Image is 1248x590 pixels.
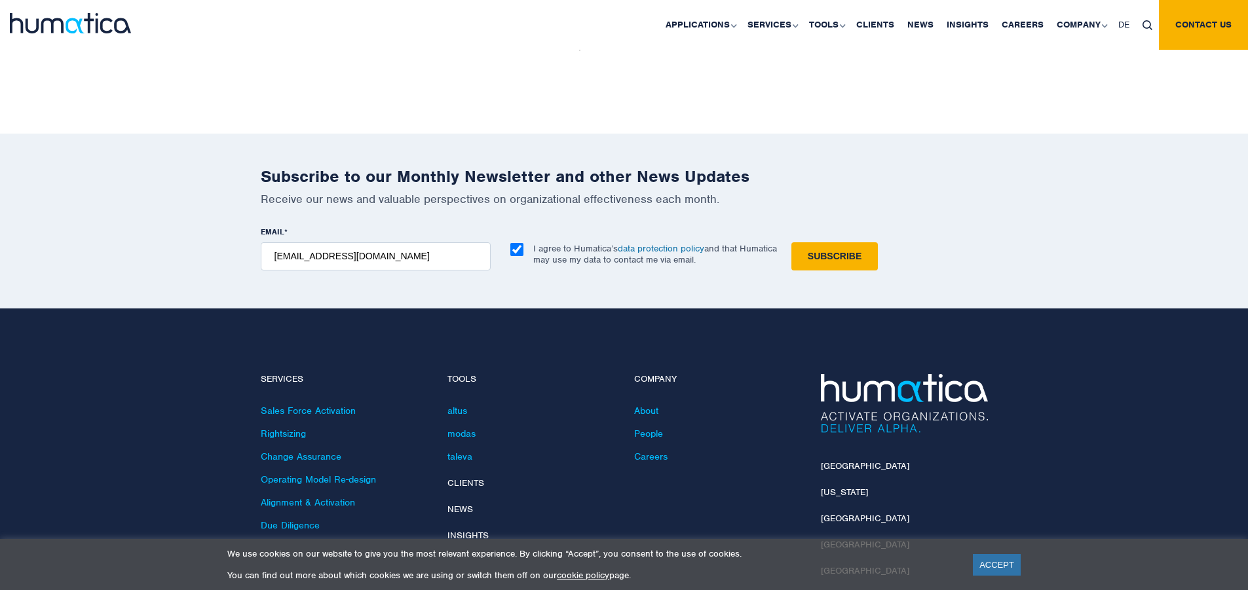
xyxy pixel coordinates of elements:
[821,460,909,471] a: [GEOGRAPHIC_DATA]
[447,374,615,385] h4: Tools
[447,504,473,515] a: News
[447,477,484,489] a: Clients
[261,405,356,416] a: Sales Force Activation
[227,570,956,581] p: You can find out more about which cookies we are using or switch them off on our page.
[10,13,131,33] img: logo
[634,428,663,439] a: People
[634,451,668,462] a: Careers
[821,487,868,498] a: [US_STATE]
[1143,20,1152,30] img: search_icon
[261,519,320,531] a: Due Diligence
[821,513,909,524] a: [GEOGRAPHIC_DATA]
[261,451,341,462] a: Change Assurance
[261,192,988,206] p: Receive our news and valuable perspectives on organizational effectiveness each month.
[261,428,306,439] a: Rightsizing
[447,451,472,462] a: taleva
[261,496,355,508] a: Alignment & Activation
[1118,19,1129,30] span: DE
[261,242,491,270] input: name@company.com
[973,554,1021,576] a: ACCEPT
[557,570,609,581] a: cookie policy
[261,166,988,187] h2: Subscribe to our Monthly Newsletter and other News Updates
[227,548,956,559] p: We use cookies on our website to give you the most relevant experience. By clicking “Accept”, you...
[618,243,704,254] a: data protection policy
[261,473,376,485] a: Operating Model Re-design
[447,530,489,541] a: Insights
[447,428,476,439] a: modas
[261,374,428,385] h4: Services
[533,243,777,265] p: I agree to Humatica’s and that Humatica may use my data to contact me via email.
[510,243,523,256] input: I agree to Humatica’sdata protection policyand that Humatica may use my data to contact me via em...
[791,242,878,270] input: Subscribe
[634,374,801,385] h4: Company
[447,405,467,416] a: altus
[821,374,988,433] img: Humatica
[634,405,658,416] a: About
[261,227,284,237] span: EMAIL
